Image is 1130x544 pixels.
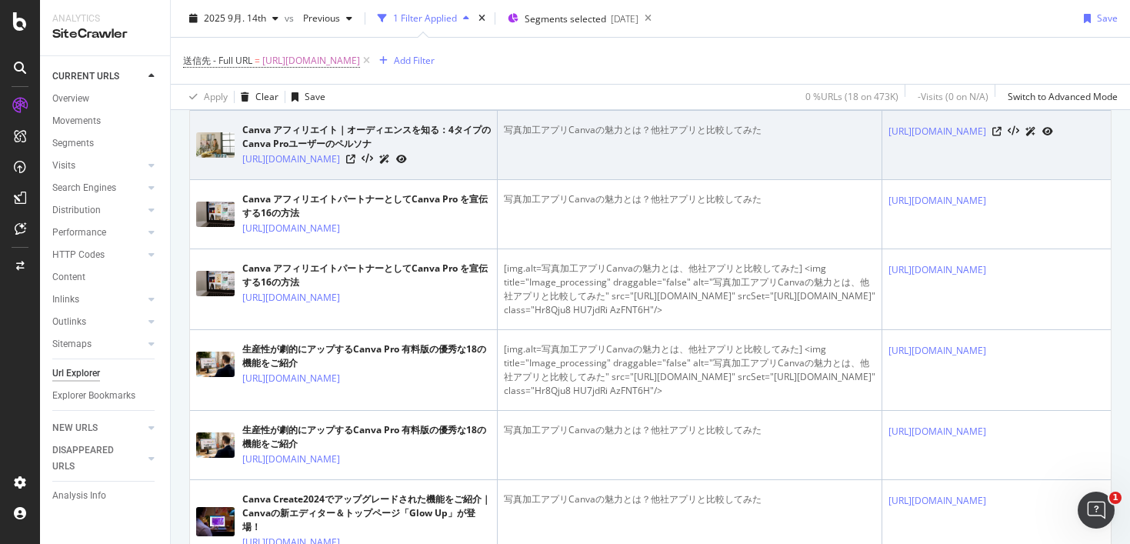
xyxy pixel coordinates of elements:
div: Canva Create2024でアップグレードされた機能をご紹介｜Canvaの新エディター＆トップページ「Glow Up」が登場！ [242,492,491,534]
a: Analysis Info [52,488,159,504]
span: 1 [1109,492,1122,504]
img: main image [196,202,235,227]
a: DISAPPEARED URLS [52,442,144,475]
div: Save [1097,12,1118,25]
a: [URL][DOMAIN_NAME] [888,343,986,359]
div: SiteCrawler [52,25,158,43]
a: Url Explorer [52,365,159,382]
div: 生産性が劇的にアップするCanva Pro 有料版の優秀な18の機能をご紹介 [242,423,491,451]
div: 写真加工アプリCanvaの魅力とは？他社アプリと比較してみた [504,123,875,137]
a: [URL][DOMAIN_NAME] [888,262,986,278]
div: 1 Filter Applied [393,12,457,25]
a: [URL][DOMAIN_NAME] [888,493,986,509]
div: Overview [52,91,89,107]
a: URL Inspection [1042,123,1053,139]
a: Outlinks [52,314,144,330]
div: Url Explorer [52,365,100,382]
div: 写真加工アプリCanvaの魅力とは？他社アプリと比較してみた [504,423,875,437]
a: [URL][DOMAIN_NAME] [242,290,340,305]
div: Search Engines [52,180,116,196]
div: times [475,11,488,26]
button: Clear [235,85,278,109]
button: Switch to Advanced Mode [1002,85,1118,109]
a: [URL][DOMAIN_NAME] [242,452,340,467]
a: HTTP Codes [52,247,144,263]
a: Search Engines [52,180,144,196]
div: 生産性が劇的にアップするCanva Pro 有料版の優秀な18の機能をご紹介 [242,342,491,370]
div: CURRENT URLS [52,68,119,85]
a: [URL][DOMAIN_NAME] [888,424,986,439]
a: Segments [52,135,159,152]
button: Add Filter [373,52,435,70]
a: [URL][DOMAIN_NAME] [242,371,340,386]
a: CURRENT URLS [52,68,144,85]
img: main image [196,432,235,458]
div: Save [305,90,325,103]
img: main image [196,507,235,536]
img: main image [196,132,235,158]
div: Apply [204,90,228,103]
div: Movements [52,113,101,129]
span: Segments selected [525,12,606,25]
img: main image [196,271,235,296]
div: Explorer Bookmarks [52,388,135,404]
a: Visit Online Page [992,127,1002,136]
button: Segments selected[DATE] [502,6,638,31]
button: Apply [183,85,228,109]
button: View HTML Source [1008,126,1019,137]
span: 2025 9月. 14th [204,12,266,25]
a: Inlinks [52,292,144,308]
span: [URL][DOMAIN_NAME] [262,50,360,72]
div: Switch to Advanced Mode [1008,90,1118,103]
div: Canva アフィリエイトパートナーとしてCanva Pro を宣伝する16の方法 [242,192,491,220]
button: Previous [297,6,358,31]
span: = [255,54,260,67]
button: Save [1078,6,1118,31]
span: 送信先 - Full URL [183,54,252,67]
a: Overview [52,91,159,107]
div: Analytics [52,12,158,25]
a: [URL][DOMAIN_NAME] [888,124,986,139]
a: Sitemaps [52,336,144,352]
div: [DATE] [611,12,638,25]
button: 1 Filter Applied [372,6,475,31]
a: URL Inspection [396,151,407,167]
div: Canva アフィリエイト｜オーディエンスを知る：4タイプのCanva Proユーザーのペルソナ [242,123,491,151]
span: Previous [297,12,340,25]
button: View HTML Source [362,154,373,165]
a: Visit Online Page [346,155,355,164]
div: 写真加工アプリCanvaの魅力とは？他社アプリと比較してみた [504,492,875,506]
a: Distribution [52,202,144,219]
iframe: Intercom live chat [1078,492,1115,529]
div: Clear [255,90,278,103]
a: Visits [52,158,144,174]
div: Canva アフィリエイトパートナーとしてCanva Pro を宣伝する16の方法 [242,262,491,289]
div: Content [52,269,85,285]
a: Movements [52,113,159,129]
a: Performance [52,225,144,241]
div: Performance [52,225,106,241]
div: 0 % URLs ( 18 on 473K ) [805,90,898,103]
div: DISAPPEARED URLS [52,442,130,475]
a: Content [52,269,159,285]
div: - Visits ( 0 on N/A ) [918,90,988,103]
a: Explorer Bookmarks [52,388,159,404]
div: Visits [52,158,75,174]
div: NEW URLS [52,420,98,436]
div: 写真加工アプリCanvaの魅力とは？他社アプリと比較してみた [504,192,875,206]
a: [URL][DOMAIN_NAME] [242,221,340,236]
button: 2025 9月. 14th [183,6,285,31]
img: main image [196,352,235,377]
div: Add Filter [394,54,435,67]
a: AI Url Details [379,151,390,167]
button: Save [285,85,325,109]
a: [URL][DOMAIN_NAME] [888,193,986,209]
div: Distribution [52,202,101,219]
a: AI Url Details [1025,123,1036,139]
div: Segments [52,135,94,152]
div: [img.alt=写真加工アプリCanvaの魅力とは、他社アプリと比較してみた] <img title="Image_processing" draggable="false" alt="写真加... [504,342,875,398]
a: [URL][DOMAIN_NAME] [242,152,340,167]
div: Sitemaps [52,336,92,352]
div: Analysis Info [52,488,106,504]
div: HTTP Codes [52,247,105,263]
